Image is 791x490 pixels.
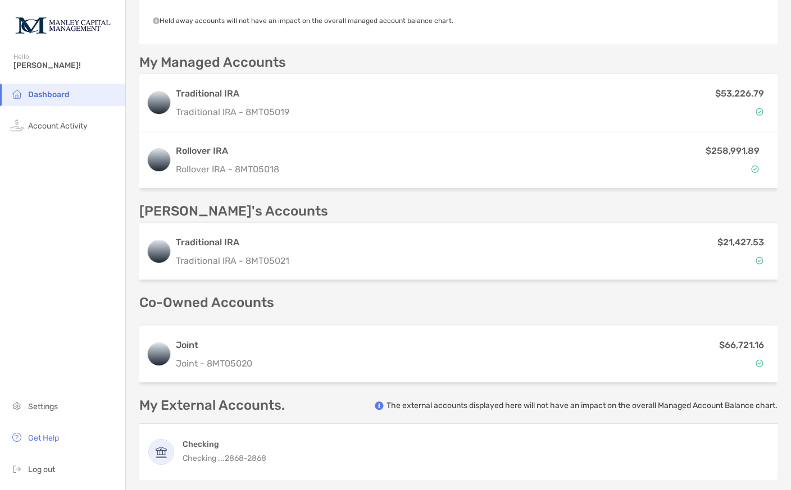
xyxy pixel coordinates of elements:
p: Traditional IRA - 8MT05021 [176,254,289,268]
img: logo account [148,343,170,365]
img: logo account [148,240,170,263]
span: Settings [28,402,58,411]
h3: Rollover IRA [176,144,548,158]
h3: Joint [176,338,252,352]
p: Rollover IRA - 8MT05018 [176,162,548,176]
p: The external accounts displayed here will not have an impact on the overall Managed Account Balan... [387,400,778,411]
h4: Checking [183,439,266,450]
p: $66,721.16 [719,338,764,352]
p: Traditional IRA - 8MT05019 [176,105,289,119]
img: household icon [10,87,24,100]
img: info [375,401,384,410]
p: Joint - 8MT05020 [176,356,252,370]
img: get-help icon [10,431,24,444]
p: $258,991.89 [706,144,760,158]
img: Checking ...2868 [149,439,174,464]
img: logo account [148,149,170,171]
p: My Managed Accounts [139,56,286,70]
span: 2868 [247,454,266,463]
span: [PERSON_NAME]! [13,61,119,70]
img: logo account [148,91,170,114]
h3: Traditional IRA [176,236,289,249]
img: Account Status icon [751,165,759,173]
span: Account Activity [28,121,88,131]
p: My External Accounts. [139,399,285,413]
span: Checking ...2868 - [183,454,247,463]
p: $21,427.53 [717,235,764,249]
img: settings icon [10,399,24,413]
p: Co-Owned Accounts [139,296,778,310]
img: Account Status icon [756,108,763,116]
span: Get Help [28,433,59,443]
img: Account Status icon [756,257,763,264]
img: Account Status icon [756,359,763,367]
p: $53,226.79 [715,86,764,100]
img: Zoe Logo [13,4,112,45]
p: [PERSON_NAME]'s Accounts [139,204,328,218]
h3: Traditional IRA [176,87,289,100]
span: Log out [28,465,55,474]
span: Dashboard [28,90,70,99]
img: activity icon [10,118,24,132]
img: logout icon [10,462,24,475]
span: Held away accounts will not have an impact on the overall managed account balance chart. [153,17,453,25]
